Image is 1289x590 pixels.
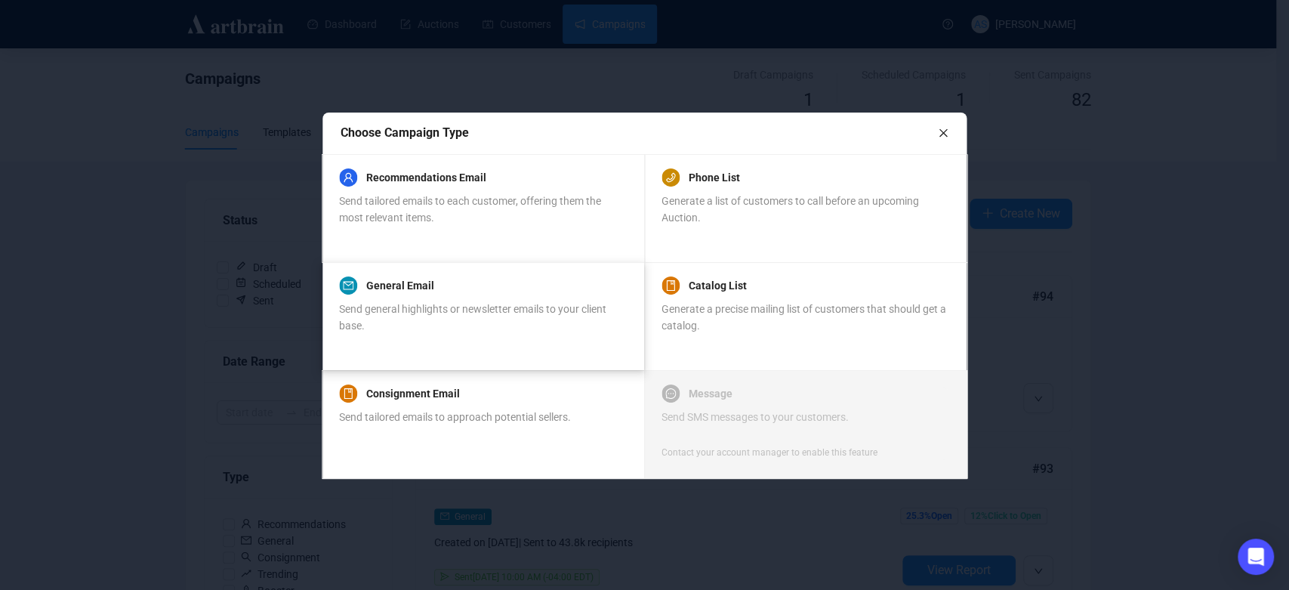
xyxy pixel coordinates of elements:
a: Phone List [689,168,740,187]
div: Contact your account manager to enable this feature [661,445,877,460]
a: Message [689,385,732,403]
span: book [343,388,353,399]
a: Consignment Email [366,385,460,403]
span: phone [665,172,676,183]
span: message [665,388,676,399]
a: Recommendations Email [366,168,486,187]
span: Send general highlights or newsletter emails to your client base. [339,303,606,332]
span: mail [343,280,353,291]
span: Send tailored emails to approach potential sellers. [339,411,571,423]
span: user [343,172,353,183]
div: Open Intercom Messenger [1238,539,1274,575]
a: General Email [366,276,434,295]
span: Send tailored emails to each customer, offering them the most relevant items. [339,195,601,224]
span: book [665,280,676,291]
span: Generate a list of customers to call before an upcoming Auction. [661,195,919,224]
span: close [938,128,948,138]
span: Generate a precise mailing list of customers that should get a catalog. [661,303,946,332]
a: Catalog List [689,276,747,295]
div: Choose Campaign Type [341,123,939,142]
span: Send SMS messages to your customers. [661,411,849,423]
